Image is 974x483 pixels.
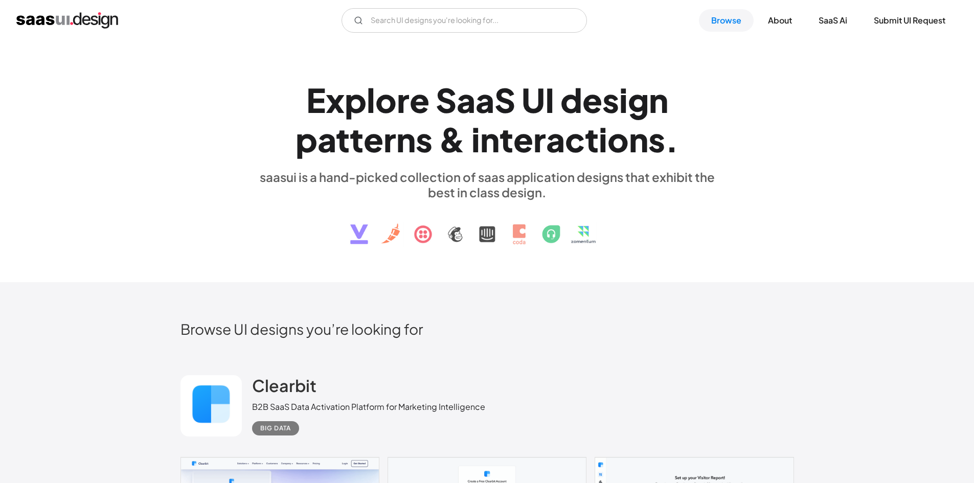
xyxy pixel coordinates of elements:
input: Search UI designs you're looking for... [342,8,587,33]
a: About [756,9,804,32]
div: Big Data [260,422,291,434]
h2: Browse UI designs you’re looking for [180,320,794,338]
a: SaaS Ai [806,9,859,32]
h2: Clearbit [252,375,316,396]
a: Submit UI Request [862,9,958,32]
h1: Explore SaaS UI design patterns & interactions. [252,80,722,159]
div: B2B SaaS Data Activation Platform for Marketing Intelligence [252,401,485,413]
a: Clearbit [252,375,316,401]
a: Browse [699,9,754,32]
img: text, icon, saas logo [332,200,642,253]
div: saasui is a hand-picked collection of saas application designs that exhibit the best in class des... [252,169,722,200]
